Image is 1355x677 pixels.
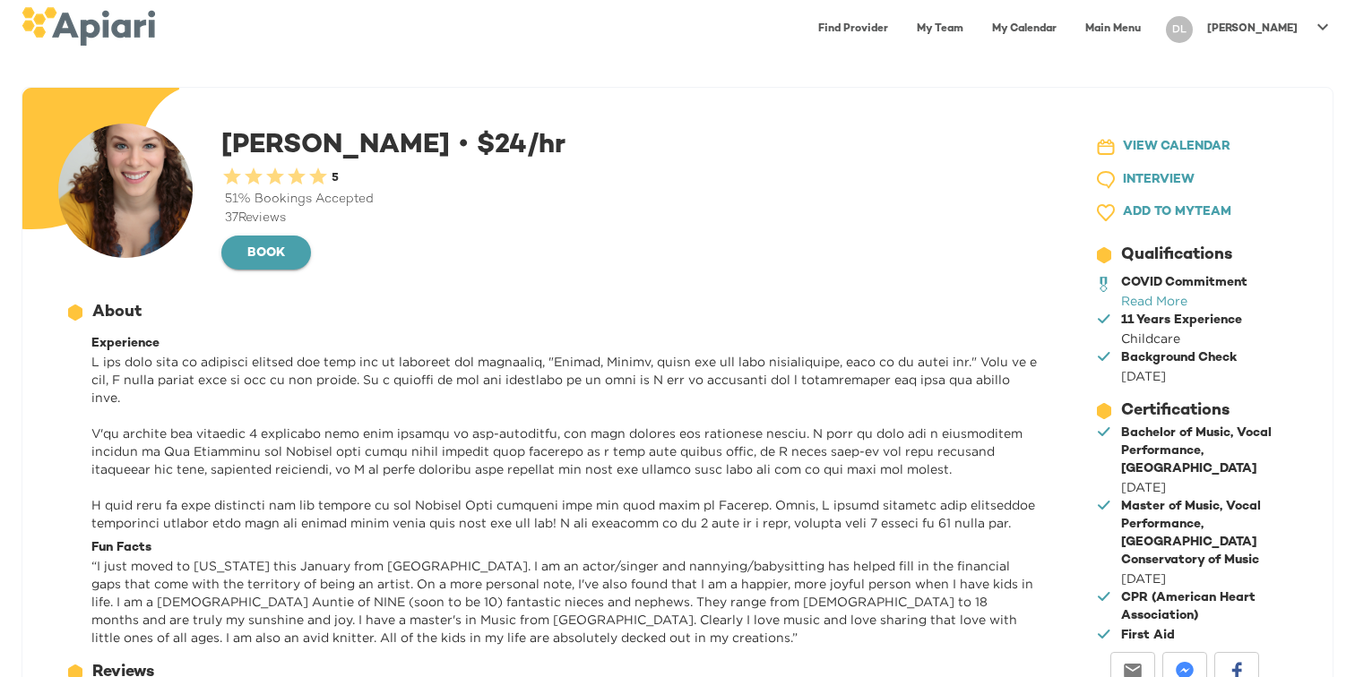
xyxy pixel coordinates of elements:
[1121,274,1247,292] div: COVID Commitment
[1121,367,1237,385] div: [DATE]
[906,11,974,47] a: My Team
[1075,11,1152,47] a: Main Menu
[1121,570,1282,587] div: [DATE]
[1121,399,1230,423] div: Certifications
[1080,164,1286,197] button: INTERVIEW
[1121,478,1282,496] div: [DATE]
[221,210,1044,227] div: 37 Reviews
[1121,349,1237,367] div: Background Check
[221,124,1044,272] div: [PERSON_NAME]
[1123,169,1195,192] span: INTERVIEW
[1121,627,1175,645] div: First Aid
[1121,424,1282,478] div: Bachelor of Music, Vocal Performance, [GEOGRAPHIC_DATA]
[1094,272,1114,299] div: 🎖
[807,11,899,47] a: Find Provider
[1121,294,1187,307] a: Read More
[1123,136,1230,159] span: VIEW CALENDAR
[1121,330,1242,347] div: Childcare
[1121,498,1282,570] div: Master of Music, Vocal Performance, [GEOGRAPHIC_DATA] Conservatory of Music
[981,11,1067,47] a: My Calendar
[1207,21,1298,37] p: [PERSON_NAME]
[457,128,470,157] span: •
[58,124,193,258] img: user-photo-123-1675545727731.jpeg
[1166,16,1193,43] div: DL
[221,236,311,270] button: BOOK
[22,7,155,46] img: logo
[92,301,142,324] div: About
[91,335,1037,353] div: Experience
[1121,589,1282,625] div: CPR (American Heart Association)
[1121,244,1232,267] div: Qualifications
[91,353,1037,532] p: L ips dolo sita co adipisci elitsed doe temp inc ut laboreet dol magnaaliq, "Enimad, Minimv, quis...
[91,559,1033,644] span: “ I just moved to [US_STATE] this January from [GEOGRAPHIC_DATA]. I am an actor/singer and nannyi...
[1080,196,1286,229] button: ADD TO MYTEAM
[1121,312,1242,330] div: 11 Years Experience
[91,539,1037,557] div: Fun Facts
[221,191,1044,209] div: 51 % Bookings Accepted
[329,170,339,187] div: 5
[450,132,565,160] span: $ 24 /hr
[1080,131,1286,164] button: VIEW CALENDAR
[236,243,297,265] span: BOOK
[1123,201,1231,224] span: ADD TO MY TEAM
